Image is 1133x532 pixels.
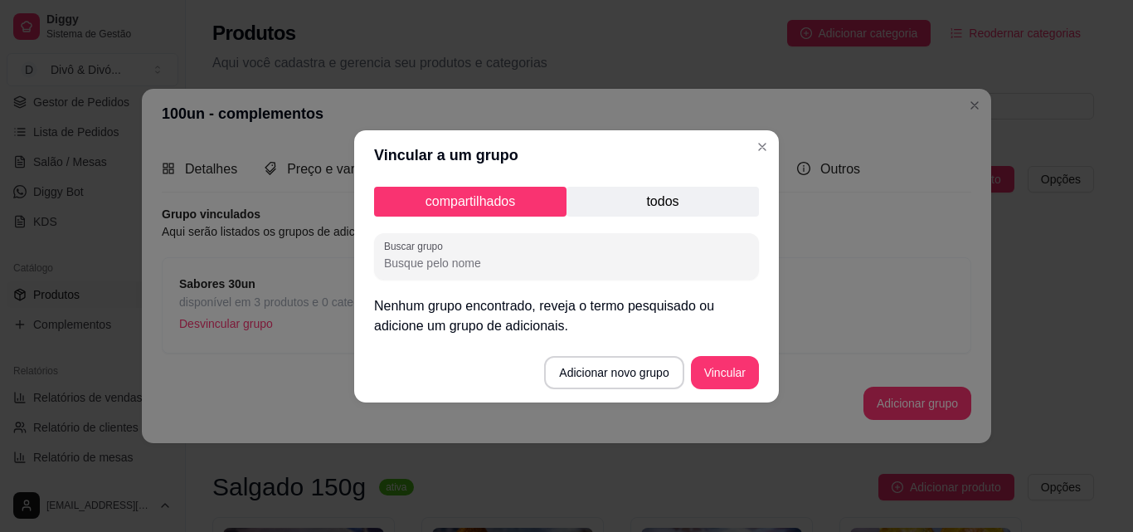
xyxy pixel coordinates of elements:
[691,356,759,389] button: Vincular
[749,134,776,160] button: Close
[374,296,759,336] p: Nenhum grupo encontrado, reveja o termo pesquisado ou adicione um grupo de adicionais.
[566,187,759,217] p: todos
[354,130,779,180] header: Vincular a um grupo
[544,356,683,389] button: Adicionar novo grupo
[384,255,749,271] input: Buscar grupo
[384,239,449,253] label: Buscar grupo
[374,187,566,217] p: compartilhados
